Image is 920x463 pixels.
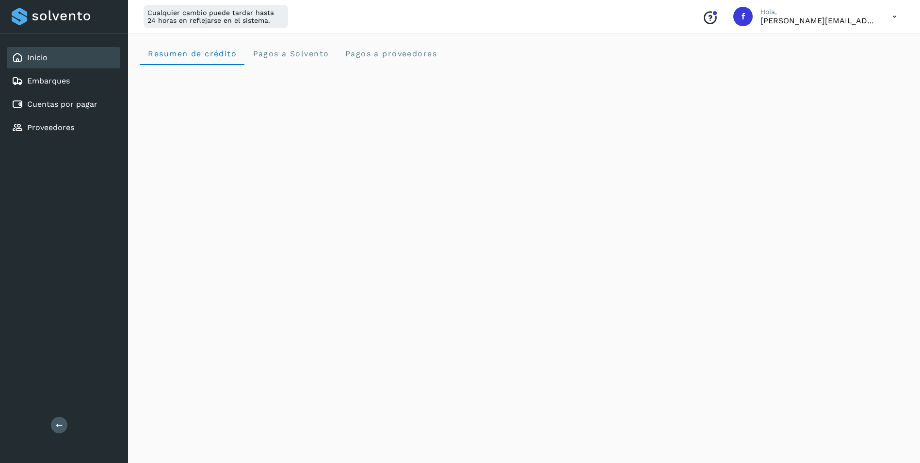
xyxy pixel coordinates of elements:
span: Resumen de crédito [147,49,237,58]
div: Cualquier cambio puede tardar hasta 24 horas en reflejarse en el sistema. [144,5,288,28]
div: Proveedores [7,117,120,138]
span: Pagos a Solvento [252,49,329,58]
a: Cuentas por pagar [27,99,97,109]
p: favio.serrano@logisticabennu.com [760,16,877,25]
div: Cuentas por pagar [7,94,120,115]
a: Proveedores [27,123,74,132]
a: Inicio [27,53,48,62]
p: Hola, [760,8,877,16]
span: Pagos a proveedores [344,49,437,58]
div: Embarques [7,70,120,92]
a: Embarques [27,76,70,85]
div: Inicio [7,47,120,68]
